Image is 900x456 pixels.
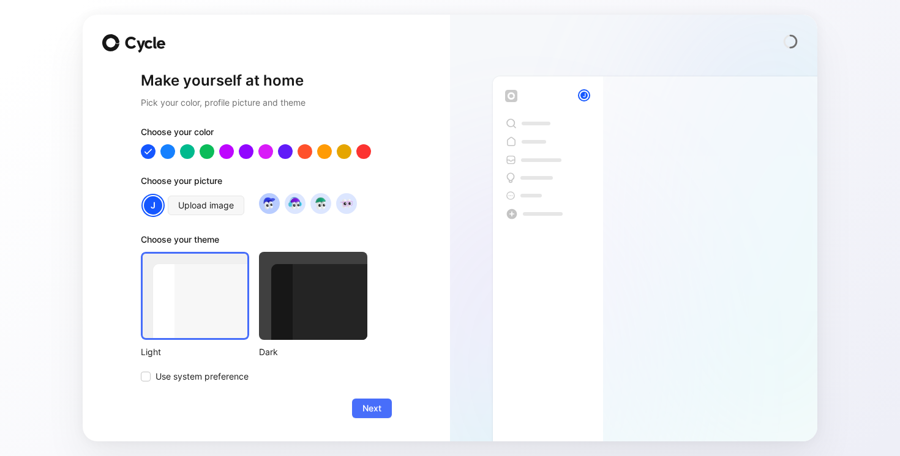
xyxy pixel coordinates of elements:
div: J [143,195,163,216]
div: Dark [259,345,367,359]
button: Next [352,399,392,418]
h1: Make yourself at home [141,71,392,90]
h2: Pick your color, profile picture and theme [141,95,392,110]
img: avatar [338,195,354,211]
img: avatar [312,195,329,211]
div: Choose your theme [141,232,367,252]
div: Choose your color [141,125,392,144]
img: avatar [287,195,303,211]
div: Light [141,345,249,359]
div: Choose your picture [141,174,392,193]
button: Upload image [168,196,244,215]
span: Next [362,401,381,416]
span: Use system preference [156,369,249,384]
img: avatar [261,195,277,211]
img: workspace-default-logo-wX5zAyuM.png [505,90,517,102]
span: Upload image [178,198,234,213]
div: J [579,90,589,100]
